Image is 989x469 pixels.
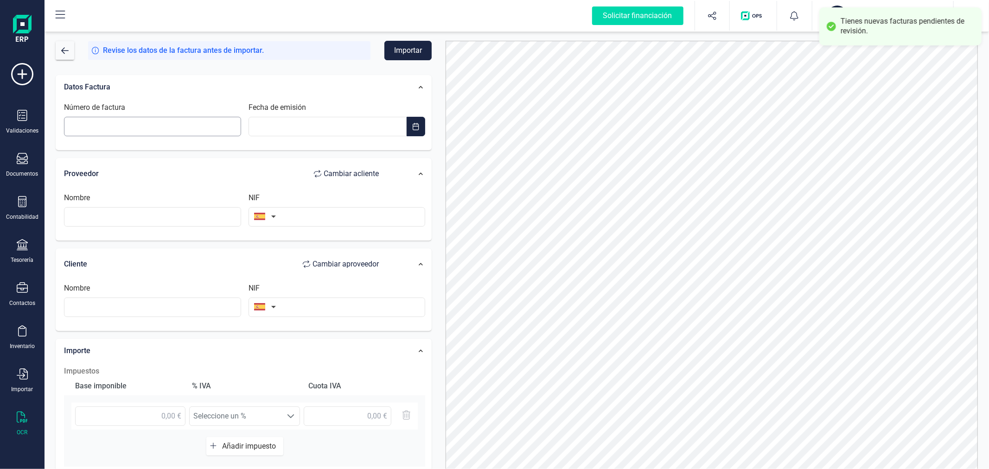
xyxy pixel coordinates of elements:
[10,342,35,350] div: Inventario
[64,366,425,377] h2: Impuestos
[9,299,35,307] div: Contactos
[741,11,766,20] img: Logo de OPS
[64,255,388,273] div: Cliente
[64,102,125,113] label: Número de factura
[11,256,34,264] div: Tesorería
[305,165,388,183] button: Cambiar acliente
[249,192,260,203] label: NIF
[735,1,771,31] button: Logo de OPS
[304,406,391,426] input: 0,00 €
[305,377,418,395] div: Cuota IVA
[6,127,38,134] div: Validaciones
[6,170,38,177] div: Documentos
[59,77,393,97] div: Datos Factura
[249,283,260,294] label: NIF
[249,102,306,113] label: Fecha de emisión
[64,165,388,183] div: Proveedor
[581,1,695,31] button: Solicitar financiación
[13,15,32,44] img: Logo Finanedi
[206,437,283,456] button: Añadir impuesto
[64,192,90,203] label: Nombre
[294,255,388,273] button: Cambiar aproveedor
[75,406,185,426] input: 0,00 €
[64,283,90,294] label: Nombre
[313,259,379,270] span: Cambiar a proveedor
[222,442,280,450] span: Añadir impuesto
[823,1,942,31] button: LILIV E ITV I VEL AS SLXEVI MARCH WOLTÉS
[190,407,282,425] span: Seleccione un %
[103,45,264,56] span: Revise los datos de la factura antes de importar.
[6,213,38,221] div: Contabilidad
[12,386,33,393] div: Importar
[592,6,683,25] div: Solicitar financiación
[827,6,848,26] div: LI
[71,377,185,395] div: Base imponible
[188,377,301,395] div: % IVA
[841,17,975,36] div: Tienes nuevas facturas pendientes de revisión.
[64,346,90,355] span: Importe
[384,41,432,60] button: Importar
[324,168,379,179] span: Cambiar a cliente
[17,429,28,436] div: OCR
